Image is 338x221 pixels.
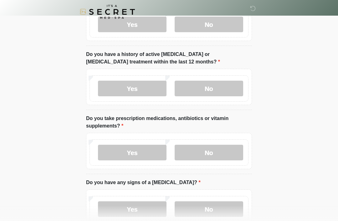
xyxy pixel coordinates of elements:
img: It's A Secret Med Spa Logo [80,5,135,19]
label: Yes [98,201,166,217]
label: Yes [98,17,166,32]
label: No [175,17,243,32]
label: No [175,201,243,217]
label: No [175,81,243,96]
label: Yes [98,81,166,96]
label: Do you take prescription medications, antibiotics or vitamin supplements? [86,115,252,130]
label: Yes [98,145,166,160]
label: Do you have a history of active [MEDICAL_DATA] or [MEDICAL_DATA] treatment within the last 12 mon... [86,51,252,66]
label: Do you have any signs of a [MEDICAL_DATA]? [86,179,201,186]
label: No [175,145,243,160]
